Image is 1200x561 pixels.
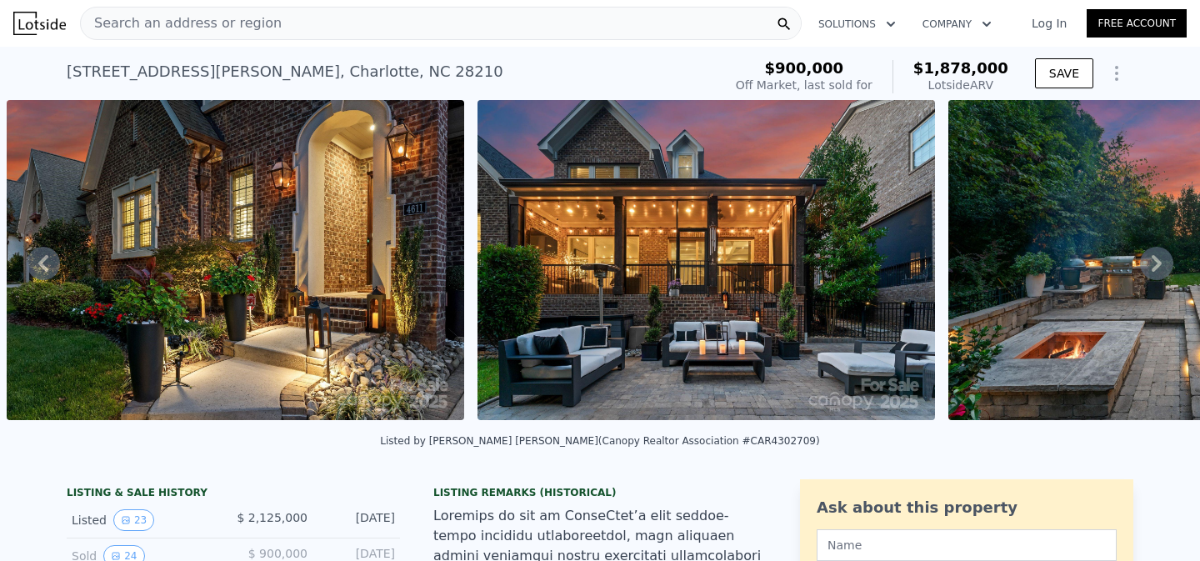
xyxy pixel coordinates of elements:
a: Log In [1012,15,1087,32]
div: LISTING & SALE HISTORY [67,486,400,503]
button: View historical data [113,509,154,531]
div: Listing Remarks (Historical) [433,486,767,499]
button: Show Options [1100,57,1133,90]
div: Off Market, last sold for [736,77,872,93]
span: $1,878,000 [913,59,1008,77]
button: Solutions [805,9,909,39]
img: Sale: 169747129 Parcel: 75451987 [7,100,464,420]
div: Ask about this property [817,496,1117,519]
button: Company [909,9,1005,39]
div: [DATE] [321,509,395,531]
button: SAVE [1035,58,1093,88]
input: Name [817,529,1117,561]
span: Search an address or region [81,13,282,33]
img: Sale: 169747129 Parcel: 75451987 [477,100,934,420]
div: Lotside ARV [913,77,1008,93]
img: Lotside [13,12,66,35]
div: Listed by [PERSON_NAME] [PERSON_NAME] (Canopy Realtor Association #CAR4302709) [380,435,819,447]
a: Free Account [1087,9,1187,38]
span: $900,000 [765,59,844,77]
span: $ 2,125,000 [237,511,307,524]
div: Listed [72,509,220,531]
div: [STREET_ADDRESS][PERSON_NAME] , Charlotte , NC 28210 [67,60,503,83]
span: $ 900,000 [248,547,307,560]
